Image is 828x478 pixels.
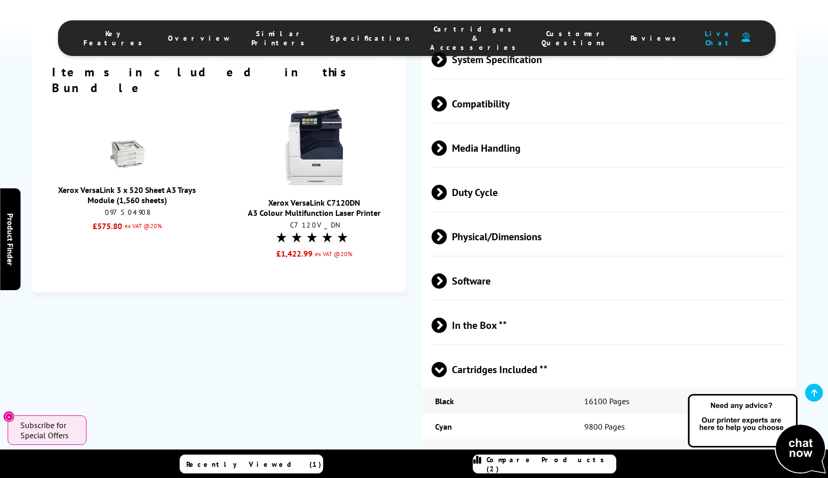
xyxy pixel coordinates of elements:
[312,248,352,259] small: ex VAT @20%
[487,455,616,473] span: Compare Products (2)
[572,414,796,439] td: 9800 Pages
[109,137,145,173] img: Xerox VersaLink 3 x 520 Sheet A3 Trays Module (1,560 sheets)
[432,262,786,300] span: Software
[430,24,521,52] span: Cartridges & Accessories
[432,306,786,344] span: In the Box **
[432,129,786,167] span: Media Handling
[541,29,610,47] span: Customer Questions
[83,29,148,47] span: Key Features
[572,388,796,414] td: 16100 Pages
[3,411,15,423] button: Close
[57,208,197,217] div: 097S04908
[422,439,572,465] td: Magenta
[20,420,76,440] span: Subscribe for Special Offers
[168,34,231,43] span: Overview
[686,392,828,476] img: Open Live Chat window
[702,29,736,47] span: Live Chat
[186,460,322,469] span: Recently Viewed (1)
[422,414,572,439] td: Cyan
[741,33,750,42] img: user-headset-duotone.svg
[422,388,572,414] td: Black
[631,34,681,43] span: Reviews
[248,198,381,218] a: Xerox VersaLink C7120DNA3 Colour Multifunction Laser Printer
[5,213,15,265] span: Product Finder
[58,185,196,205] a: Xerox VersaLink 3 x 520 Sheet A3 Trays Module (1,560 sheets)
[330,34,410,43] span: Specification
[432,173,786,211] span: Duty Cycle
[432,217,786,256] span: Physical/Dimensions
[572,439,796,465] td: 9800 Pages
[122,221,162,231] small: ex VAT @20%
[473,455,616,473] a: Compare Products (2)
[276,109,353,185] img: Xerox VersaLink C7120DN
[180,455,323,473] a: Recently Viewed (1)
[432,350,786,388] span: Cartridges Included **
[251,29,310,47] span: Similar Printers
[93,221,122,231] strong: £575.80
[52,64,386,96] h2: Items included in this Bundle
[432,85,786,123] span: Compatibility
[276,248,312,259] strong: £1,422.99
[248,220,381,230] div: C7120V_DN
